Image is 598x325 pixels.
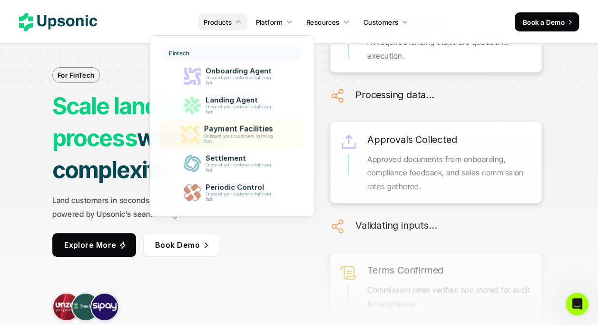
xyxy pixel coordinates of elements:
p: Customers [363,17,399,27]
strong: Scale landing process [52,92,194,152]
p: Payment Facilities [204,124,278,133]
a: Payment FacilitiesOnboard your customers lightning fast [160,121,304,149]
h6: Terms Confirmed [367,262,443,278]
p: Approved documents from onboarding, compliance feedback, and sales commission rates gathered. [367,152,532,193]
p: Book a Demo [522,17,565,27]
p: Explore More [64,238,117,252]
p: Onboard your customers lightning fast [205,162,274,173]
p: Onboard your customers lightning fast [205,104,274,115]
p: Onboard your customers lightning fast [204,133,277,144]
a: Landing AgentOnboard your customers lightning fast [163,92,301,119]
p: Settlement [205,154,275,162]
p: All required landing steps are queued for execution. [367,35,532,63]
strong: without complexity [52,124,221,184]
p: Fintech [169,50,189,57]
h6: Processing data… [355,87,434,103]
a: Onboarding AgentOnboard your customers lightning fast [163,63,301,90]
p: Onboard your customers lightning fast [205,75,274,86]
p: Commission rates verified and stored for audit & compliance. [367,283,532,311]
a: Explore More [52,233,136,257]
h6: Approvals Collected [367,132,457,148]
p: For FinTech [58,70,95,80]
p: Platform [255,17,282,27]
h6: Validating inputs… [355,217,437,234]
strong: Land customers in seconds with one click and human approval, powered by Upsonic’s seamless agenti... [52,195,277,219]
p: Onboard your customers lightning fast [205,192,274,202]
p: Landing Agent [205,96,275,104]
p: Resources [306,17,340,27]
p: Book Demo [155,238,199,252]
p: Onboarding Agent [205,67,275,75]
iframe: Intercom live chat [566,293,588,315]
p: Periodic Control [205,183,275,192]
a: SettlementOnboard your customers lightning fast [163,150,301,177]
p: Products [204,17,232,27]
a: Products [198,13,247,30]
a: Periodic ControlOnboard your customers lightning fast [163,179,301,206]
a: Book Demo [143,233,219,257]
